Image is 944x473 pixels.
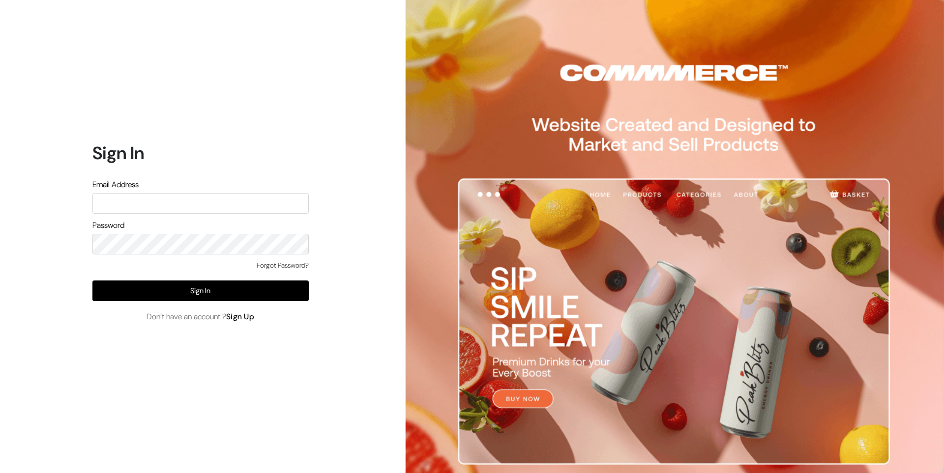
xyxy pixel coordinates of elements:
label: Email Address [92,179,139,191]
span: Don’t have an account ? [147,311,255,323]
h1: Sign In [92,142,309,164]
label: Password [92,220,124,231]
a: Forgot Password? [257,260,309,271]
a: Sign Up [226,311,255,322]
button: Sign In [92,280,309,301]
